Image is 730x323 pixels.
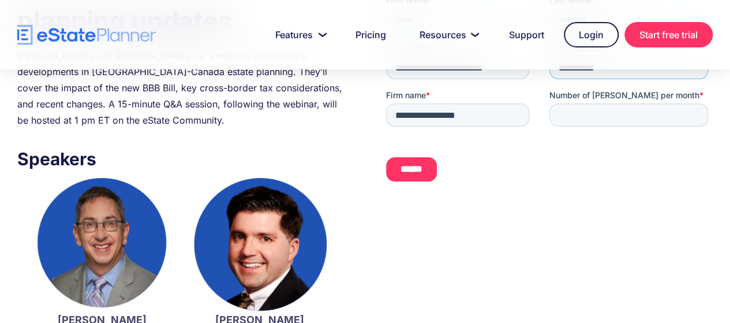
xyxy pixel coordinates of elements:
a: home [17,25,156,45]
a: Resources [406,23,489,46]
a: Login [564,22,619,47]
a: Pricing [342,23,400,46]
a: Start free trial [624,22,713,47]
h3: Speakers [17,146,344,172]
a: Support [495,23,558,46]
a: Features [261,23,336,46]
div: [PERSON_NAME] and [PERSON_NAME] for a webinar on the latest developments in [GEOGRAPHIC_DATA]-Can... [17,47,344,128]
